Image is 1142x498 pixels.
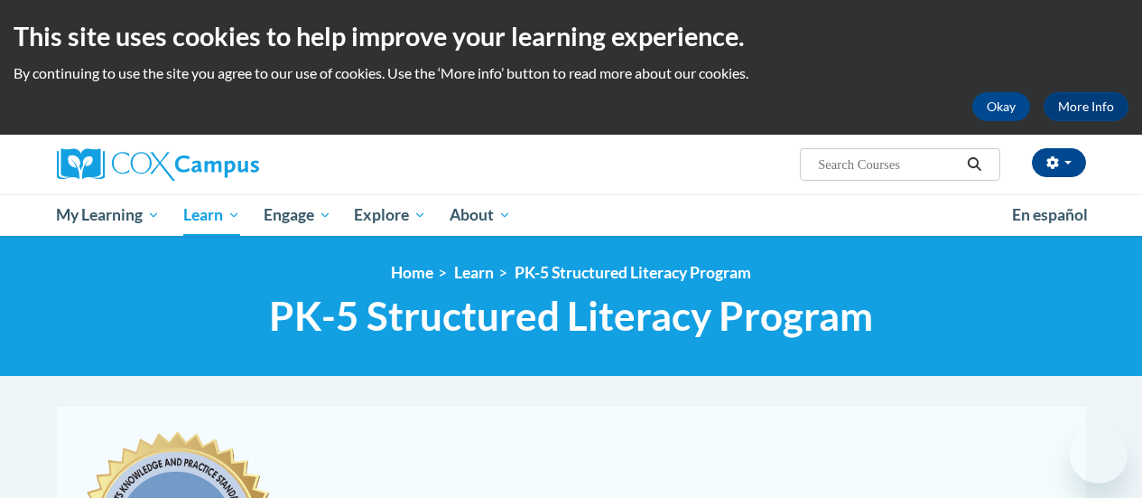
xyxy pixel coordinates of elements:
[57,148,382,181] a: Cox Campus
[342,194,438,236] a: Explore
[1032,148,1086,177] button: Account Settings
[57,148,259,181] img: Cox Campus
[14,18,1128,54] h2: This site uses cookies to help improve your learning experience.
[391,263,433,282] a: Home
[1044,92,1128,121] a: More Info
[1000,196,1100,234] a: En español
[515,263,751,282] a: PK-5 Structured Literacy Program
[264,204,331,226] span: Engage
[269,292,873,340] span: PK-5 Structured Literacy Program
[252,194,343,236] a: Engage
[1012,205,1088,224] span: En español
[972,92,1030,121] button: Okay
[172,194,252,236] a: Learn
[14,63,1128,83] p: By continuing to use the site you agree to our use of cookies. Use the ‘More info’ button to read...
[43,194,1100,236] div: Main menu
[454,263,494,282] a: Learn
[450,204,511,226] span: About
[438,194,523,236] a: About
[354,204,426,226] span: Explore
[183,204,240,226] span: Learn
[961,154,988,175] button: Search
[1070,426,1128,484] iframe: Button to launch messaging window
[45,194,172,236] a: My Learning
[816,154,961,175] input: Search Courses
[56,204,160,226] span: My Learning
